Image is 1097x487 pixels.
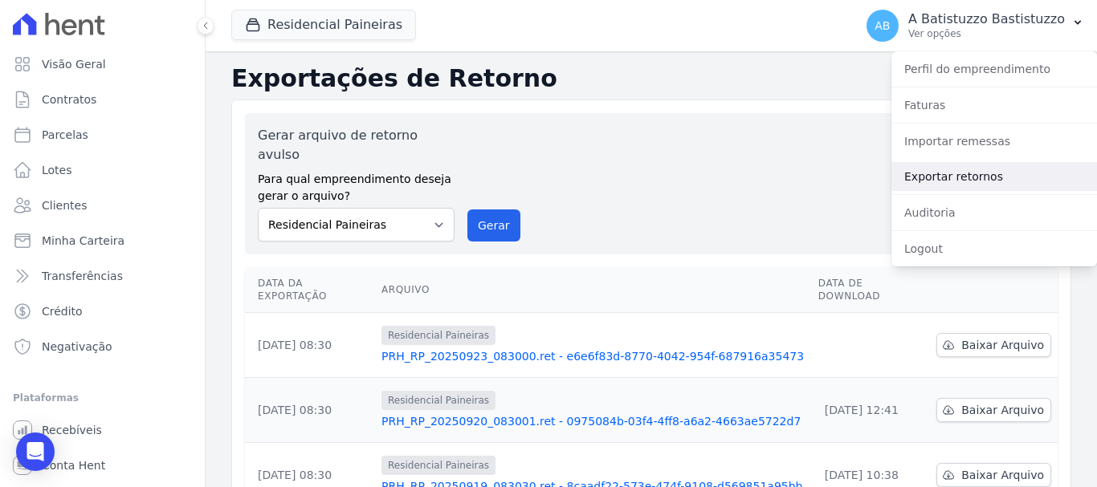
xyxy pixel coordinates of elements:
span: Crédito [42,303,83,319]
span: Residencial Paineiras [381,456,495,475]
a: Contratos [6,83,198,116]
span: Clientes [42,197,87,213]
a: Baixar Arquivo [936,463,1051,487]
a: PRH_RP_20250923_083000.ret - e6e6f83d-8770-4042-954f-687916a35473 [381,348,805,364]
a: Transferências [6,260,198,292]
td: [DATE] 12:41 [812,378,930,443]
a: Logout [891,234,1097,263]
a: Parcelas [6,119,198,151]
td: [DATE] 08:30 [245,313,375,378]
th: Arquivo [375,267,812,313]
a: Auditoria [891,198,1097,227]
span: Lotes [42,162,72,178]
a: Perfil do empreendimento [891,55,1097,83]
a: Exportar retornos [891,162,1097,191]
p: A Batistuzzo Bastistuzzo [908,11,1065,27]
a: Importar remessas [891,127,1097,156]
th: Data da Exportação [245,267,375,313]
label: Para qual empreendimento deseja gerar o arquivo? [258,164,455,205]
span: Baixar Arquivo [961,402,1044,418]
button: Gerar [467,209,520,241]
h2: Exportações de Retorno [231,64,1071,93]
span: Recebíveis [42,422,102,438]
a: Baixar Arquivo [936,333,1051,357]
p: Ver opções [908,27,1065,40]
a: Baixar Arquivo [936,398,1051,422]
span: Baixar Arquivo [961,337,1044,353]
span: Transferências [42,268,123,284]
td: [DATE] 08:30 [245,378,375,443]
button: Residencial Paineiras [231,10,416,40]
a: Lotes [6,154,198,186]
span: Contratos [42,91,96,108]
a: Clientes [6,189,198,221]
a: Minha Carteira [6,225,198,257]
span: Visão Geral [42,56,106,72]
a: PRH_RP_20250920_083001.ret - 0975084b-03f4-4ff8-a6a2-4663ae5722d7 [381,413,805,429]
a: Conta Hent [6,449,198,481]
span: Residencial Paineiras [381,326,495,345]
span: Parcelas [42,127,88,143]
span: Baixar Arquivo [961,467,1044,483]
span: AB [875,20,890,31]
a: Recebíveis [6,414,198,446]
span: Residencial Paineiras [381,391,495,410]
label: Gerar arquivo de retorno avulso [258,126,455,164]
span: Conta Hent [42,457,105,473]
div: Open Intercom Messenger [16,432,55,471]
span: Negativação [42,339,112,355]
th: Data de Download [812,267,930,313]
a: Crédito [6,295,198,327]
span: Minha Carteira [42,233,124,249]
a: Negativação [6,331,198,363]
a: Faturas [891,91,1097,120]
div: Plataformas [13,388,192,408]
button: AB A Batistuzzo Bastistuzzo Ver opções [854,3,1097,48]
a: Visão Geral [6,48,198,80]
